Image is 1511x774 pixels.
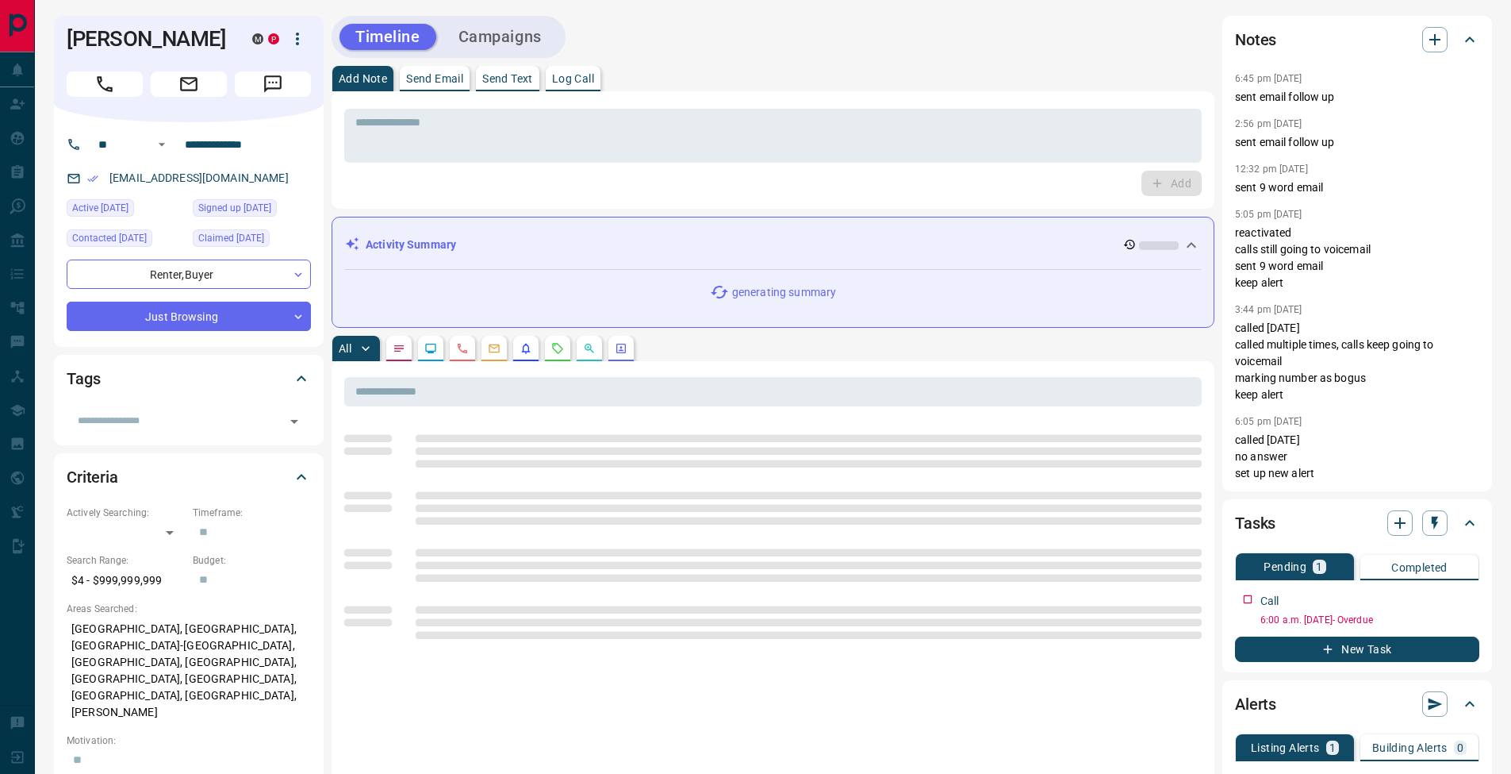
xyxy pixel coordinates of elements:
p: Add Note [339,73,387,84]
span: Active [DATE] [72,200,128,216]
p: called [DATE] no answer set up new alert call next week [1235,432,1479,499]
button: Campaigns [443,24,558,50]
svg: Opportunities [583,342,596,355]
p: sent 9 word email [1235,179,1479,196]
p: 6:00 a.m. [DATE] - Overdue [1260,613,1479,627]
svg: Notes [393,342,405,355]
span: Call [67,71,143,97]
h2: Alerts [1235,691,1276,717]
div: property.ca [268,33,279,44]
svg: Listing Alerts [520,342,532,355]
div: Activity Summary [345,230,1201,260]
button: New Task [1235,637,1479,662]
p: Areas Searched: [67,602,311,616]
h2: Tasks [1235,510,1275,536]
div: Thu Aug 28 2025 [67,229,185,252]
h2: Notes [1235,27,1276,52]
span: Signed up [DATE] [198,200,271,216]
svg: Calls [456,342,469,355]
div: mrloft.ca [252,33,263,44]
div: Tue Oct 07 2025 [67,199,185,221]
p: sent email follow up [1235,134,1479,151]
div: Tue Mar 28 2023 [193,229,311,252]
p: Actively Searching: [67,506,185,520]
button: Open [152,135,171,154]
p: Search Range: [67,553,185,568]
span: Message [235,71,311,97]
svg: Email Verified [87,173,98,184]
p: Building Alerts [1372,742,1448,753]
svg: Lead Browsing Activity [424,342,437,355]
div: Renter , Buyer [67,260,311,289]
p: $4 - $999,999,999 [67,568,185,594]
p: Motivation: [67,734,311,748]
p: Budget: [193,553,311,568]
div: Alerts [1235,685,1479,723]
p: Completed [1391,562,1448,573]
p: Send Email [406,73,463,84]
span: Email [151,71,227,97]
p: reactivated calls still going to voicemail sent 9 word email keep alert [1235,225,1479,291]
p: 1 [1316,561,1322,572]
div: Tags [67,360,311,398]
p: All [339,343,351,354]
p: 6:05 pm [DATE] [1235,416,1302,427]
svg: Agent Actions [615,342,627,355]
div: Thu Jun 11 2020 [193,199,311,221]
p: 1 [1329,742,1336,753]
p: Log Call [552,73,594,84]
p: generating summary [732,284,836,301]
p: Call [1260,593,1279,610]
svg: Requests [551,342,564,355]
div: Notes [1235,21,1479,59]
p: 12:32 pm [DATE] [1235,164,1308,175]
a: [EMAIL_ADDRESS][DOMAIN_NAME] [109,171,289,184]
h2: Criteria [67,464,118,490]
span: Contacted [DATE] [72,230,147,246]
p: 3:44 pm [DATE] [1235,304,1302,315]
p: Listing Alerts [1251,742,1320,753]
p: Timeframe: [193,506,311,520]
button: Open [283,410,305,433]
p: Pending [1264,561,1306,572]
p: called [DATE] called multiple times, calls keep going to voicemail marking number as bogus keep a... [1235,320,1479,403]
p: 2:56 pm [DATE] [1235,118,1302,129]
p: Send Text [482,73,533,84]
p: 0 [1457,742,1463,753]
p: 6:45 pm [DATE] [1235,73,1302,84]
div: Tasks [1235,504,1479,542]
div: Criteria [67,458,311,496]
h1: [PERSON_NAME] [67,26,228,52]
p: 5:05 pm [DATE] [1235,209,1302,220]
span: Claimed [DATE] [198,230,264,246]
h2: Tags [67,366,100,391]
div: Just Browsing [67,302,311,331]
p: [GEOGRAPHIC_DATA], [GEOGRAPHIC_DATA], [GEOGRAPHIC_DATA]-[GEOGRAPHIC_DATA], [GEOGRAPHIC_DATA], [GE... [67,616,311,726]
button: Timeline [339,24,436,50]
svg: Emails [488,342,500,355]
p: sent email follow up [1235,89,1479,106]
p: Activity Summary [366,237,456,253]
